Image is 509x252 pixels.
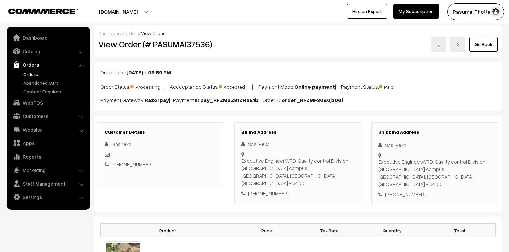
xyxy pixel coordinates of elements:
[378,141,491,149] div: Sasi Reka
[235,224,298,237] th: Price
[8,191,88,203] a: Settings
[145,97,169,103] b: Razorpay
[8,164,88,176] a: Marketing
[22,71,88,78] a: Orders
[423,224,495,237] th: Total
[130,82,164,90] span: Processing
[241,129,354,135] h3: Billing Address
[294,83,335,90] b: Online payment
[200,97,258,103] b: pay_RFZMSZ91ZH2E1b
[378,158,491,188] div: Executive Engineer,WRD, Quality control Division, [GEOGRAPHIC_DATA] campus [GEOGRAPHIC_DATA], [GE...
[98,39,225,49] h2: View Order (# PASUMAI37536)
[8,7,67,15] a: COMMMERCE
[241,157,354,187] div: Executive Engineer,WRD, Quality control Division, [GEOGRAPHIC_DATA] campus [GEOGRAPHIC_DATA], [GE...
[361,224,423,237] th: Quantity
[298,224,361,237] th: Tax Rate
[282,97,344,103] b: order_RFZMF30B0jz06f
[148,69,171,76] b: 09:59 PM
[112,161,153,167] a: [PHONE_NUMBER]
[22,79,88,86] a: Abandoned Cart
[8,178,88,190] a: Staff Management
[347,4,387,19] a: Hire an Expert
[98,30,498,37] div: / /
[8,124,88,136] a: Website
[105,129,217,135] h3: Customer Details
[100,68,496,76] p: Ordered on at
[378,129,491,135] h3: Shipping Address
[8,32,88,44] a: Dashboard
[8,45,88,57] a: Catalog
[141,30,165,36] span: View Order
[469,37,498,52] a: Go Back
[100,96,496,104] p: Payment Gateway: | Payment ID: | Order ID:
[101,224,235,237] th: Product
[447,3,504,20] button: Pasumai Thotta…
[393,4,439,19] a: My Subscription
[219,82,252,90] span: Accepted
[241,140,354,148] div: Sasi Reka
[241,190,354,197] div: [PHONE_NUMBER]
[8,137,88,149] a: Apps
[126,69,143,76] b: [DATE]
[379,82,412,90] span: Paid
[8,59,88,71] a: Orders
[8,110,88,122] a: Customers
[8,97,88,109] a: WebPOS
[124,30,139,36] a: orders
[378,191,491,198] div: [PHONE_NUMBER]
[8,9,78,14] img: COMMMERCE
[22,88,88,95] a: Contact Enquires
[100,82,496,91] p: Order Status: | Accceptance Status: | Payment Mode: | Payment Status:
[437,43,441,47] img: left-arrow.png
[75,3,161,20] button: [DOMAIN_NAME]
[112,141,131,147] span: Sasireka
[8,151,88,163] a: Reports
[105,151,217,158] div: -
[491,7,501,17] img: user
[456,43,460,47] img: right-arrow.png
[98,30,123,36] a: Dashboard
